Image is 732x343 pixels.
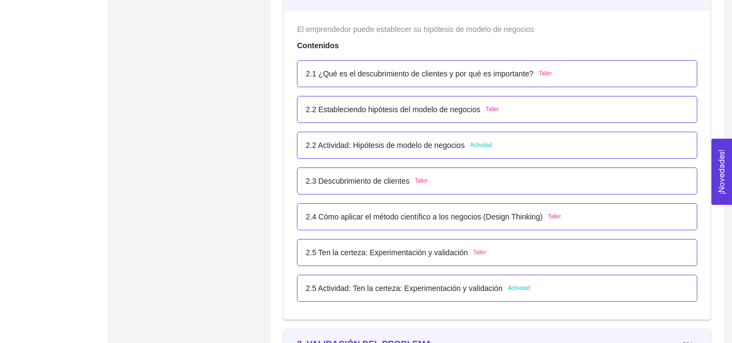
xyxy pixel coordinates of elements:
span: Taller [485,105,498,114]
span: Actividad [470,141,493,150]
button: Open Feedback Widget [711,139,732,205]
p: 2.1 ¿Qué es el descubrimiento de clientes y por qué es importante? [306,68,533,80]
p: 2.2 Actividad: Hipótesis de modelo de negocios [306,139,464,151]
span: Taller [415,177,428,185]
span: Actividad [508,284,530,293]
span: El emprendedor puede establecer su hipótesis de modelo de negocios [297,25,534,34]
p: 2.5 Actividad: Ten la certeza: Experimentación y validación [306,282,502,294]
p: 2.2 Estableciendo hipótesis del modelo de negocios [306,103,480,115]
p: 2.5 Ten la certeza: Experimentación y validación [306,247,468,258]
strong: Contenidos [297,41,339,50]
p: 2.4 Cómo aplicar el método científico a los negocios (Design Thinking) [306,211,542,223]
p: 2.3 Descubrimiento de clientes [306,175,409,187]
span: Taller [548,212,561,221]
span: Taller [474,248,487,257]
span: Taller [539,69,552,78]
